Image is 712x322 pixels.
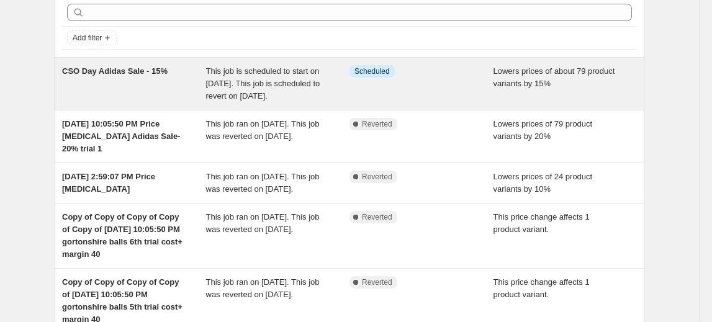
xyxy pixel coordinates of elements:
[62,212,183,259] span: Copy of Copy of Copy of Copy of Copy of [DATE] 10:05:50 PM gortonshire balls 6th trial cost+ marg...
[362,119,392,129] span: Reverted
[62,119,180,153] span: [DATE] 10:05:50 PM Price [MEDICAL_DATA] Adidas Sale-20% trial 1
[362,277,392,287] span: Reverted
[62,66,168,76] span: CSO Day Adidas Sale - 15%
[67,30,117,45] button: Add filter
[73,33,102,43] span: Add filter
[206,277,320,299] span: This job ran on [DATE]. This job was reverted on [DATE].
[62,172,155,194] span: [DATE] 2:59:07 PM Price [MEDICAL_DATA]
[493,277,590,299] span: This price change affects 1 product variant.
[206,119,320,141] span: This job ran on [DATE]. This job was reverted on [DATE].
[493,172,593,194] span: Lowers prices of 24 product variants by 10%
[493,119,593,141] span: Lowers prices of 79 product variants by 20%
[493,66,615,88] span: Lowers prices of about 79 product variants by 15%
[362,212,392,222] span: Reverted
[206,66,320,101] span: This job is scheduled to start on [DATE]. This job is scheduled to revert on [DATE].
[206,172,320,194] span: This job ran on [DATE]. This job was reverted on [DATE].
[362,172,392,182] span: Reverted
[206,212,320,234] span: This job ran on [DATE]. This job was reverted on [DATE].
[493,212,590,234] span: This price change affects 1 product variant.
[354,66,390,76] span: Scheduled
